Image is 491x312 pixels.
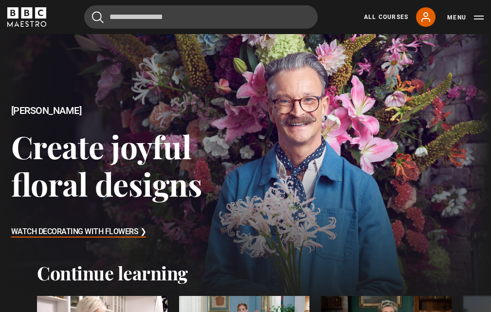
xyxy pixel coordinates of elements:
[84,5,318,29] input: Search
[92,11,104,23] button: Submit the search query
[37,262,454,284] h2: Continue learning
[364,13,408,21] a: All Courses
[11,225,146,239] h3: Watch Decorating With Flowers ❯
[11,128,246,203] h3: Create joyful floral designs
[11,105,246,116] h2: [PERSON_NAME]
[447,13,484,22] button: Toggle navigation
[7,7,46,27] svg: BBC Maestro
